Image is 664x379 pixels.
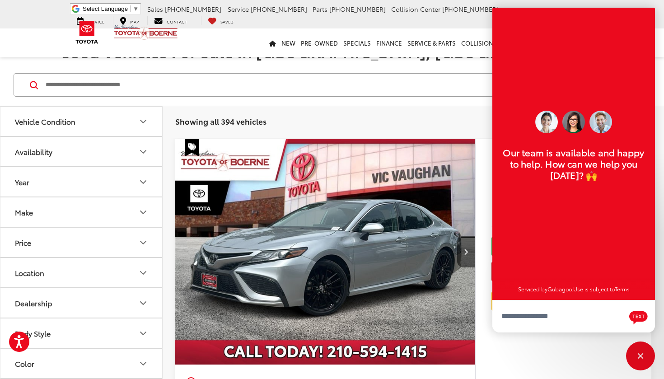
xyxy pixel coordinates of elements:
div: Year [138,177,149,187]
div: Body Style [138,328,149,339]
span: $24,200 [491,174,636,197]
button: MakeMake [0,197,163,227]
button: LocationLocation [0,258,163,287]
svg: Text [629,310,648,324]
img: Operator 2 [535,111,558,133]
span: ​ [130,5,131,12]
span: Select Language [83,5,128,12]
button: DealershipDealership [0,288,163,318]
div: Color [15,359,34,368]
div: Dealership [138,298,149,309]
img: Vic Vaughan Toyota of Boerne [113,24,178,40]
a: Gubagoo. [547,285,573,293]
div: Body Style [15,329,51,337]
button: ColorColor [0,349,163,378]
span: Sales [147,5,163,14]
button: AvailabilityAvailability [0,137,163,166]
button: Get Price Now [491,261,636,281]
span: [PHONE_NUMBER] [251,5,307,14]
a: Collision Center [458,28,520,57]
button: PricePrice [0,228,163,257]
button: Next image [457,236,475,267]
span: Showing all 394 vehicles [175,116,267,126]
a: 2023 Toyota Camry XSE2023 Toyota Camry XSE2023 Toyota Camry XSE2023 Toyota Camry XSE [175,139,476,365]
span: ▼ [133,5,139,12]
a: Specials [341,28,374,57]
a: Map [113,16,145,25]
span: Use is subject to [573,285,615,293]
div: Location [15,268,44,277]
a: Check Availability [491,236,636,257]
img: Operator 3 [589,111,612,133]
button: Vehicle ConditionVehicle Condition [0,107,163,136]
span: Service [228,5,249,14]
div: Vehicle Condition [15,117,75,126]
div: Dealership [15,299,52,307]
input: Search by Make, Model, or Keyword [45,74,594,96]
img: Operator 1 [562,111,585,133]
div: Make [15,208,33,216]
a: Service & Parts: Opens in a new tab [405,28,458,57]
button: Body StyleBody Style [0,318,163,348]
a: Home [267,28,279,57]
button: Toggle Chat Window [626,342,655,370]
a: New [279,28,298,57]
div: Make [138,207,149,218]
span: Saved [220,19,234,24]
div: Price [15,238,31,247]
div: Price [138,237,149,248]
div: Color [138,358,149,369]
span: [PHONE_NUMBER] [329,5,386,14]
img: 2023 Toyota Camry XSE [175,139,476,365]
div: Availability [15,147,52,156]
span: [PHONE_NUMBER] [165,5,221,14]
img: Toyota [70,18,104,47]
span: Parts [313,5,327,14]
div: Close [626,342,655,370]
a: Value Your Trade [491,291,636,311]
textarea: Type your message [492,300,655,332]
span: Special [185,139,199,156]
a: Finance [374,28,405,57]
span: Serviced by [518,285,547,293]
a: Terms [615,285,630,293]
span: [PHONE_NUMBER] [442,5,499,14]
button: YearYear [0,167,163,197]
a: Select Language​ [83,5,139,12]
p: Our team is available and happy to help. How can we help you [DATE]? 🙌 [501,147,646,181]
div: Year [15,178,29,186]
a: Contact [147,16,194,25]
span: Collision Center [391,5,440,14]
div: 2023 Toyota Camry XSE 0 [175,139,476,365]
a: Pre-Owned [298,28,341,57]
div: Vehicle Condition [138,116,149,127]
a: My Saved Vehicles [201,16,240,25]
button: Chat with SMS [627,306,650,327]
span: [DATE] Price: [491,201,636,211]
a: Service [70,16,111,25]
div: Location [138,267,149,278]
div: Availability [138,146,149,157]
